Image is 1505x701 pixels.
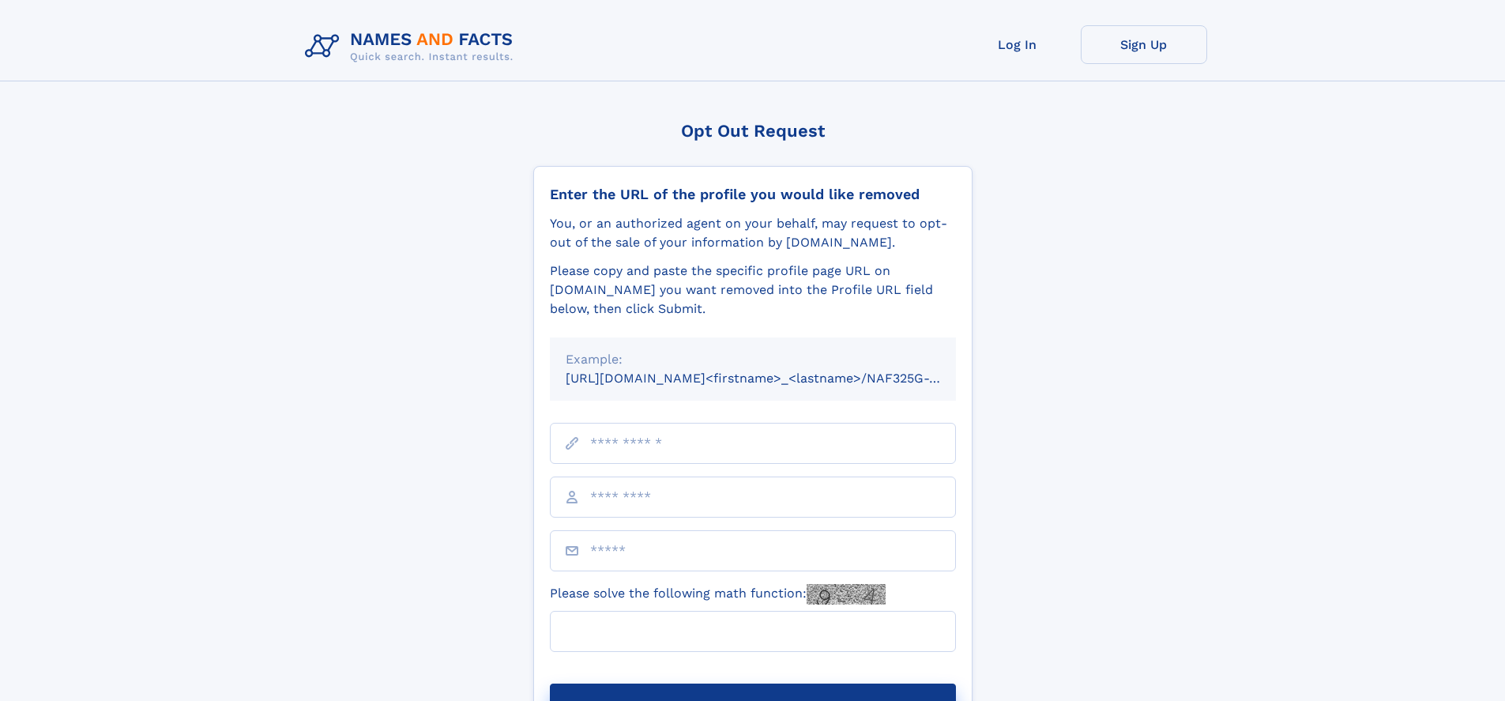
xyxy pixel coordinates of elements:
[954,25,1081,64] a: Log In
[533,121,973,141] div: Opt Out Request
[1081,25,1207,64] a: Sign Up
[550,186,956,203] div: Enter the URL of the profile you would like removed
[566,371,986,386] small: [URL][DOMAIN_NAME]<firstname>_<lastname>/NAF325G-xxxxxxxx
[299,25,526,68] img: Logo Names and Facts
[566,350,940,369] div: Example:
[550,262,956,318] div: Please copy and paste the specific profile page URL on [DOMAIN_NAME] you want removed into the Pr...
[550,584,886,605] label: Please solve the following math function:
[550,214,956,252] div: You, or an authorized agent on your behalf, may request to opt-out of the sale of your informatio...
